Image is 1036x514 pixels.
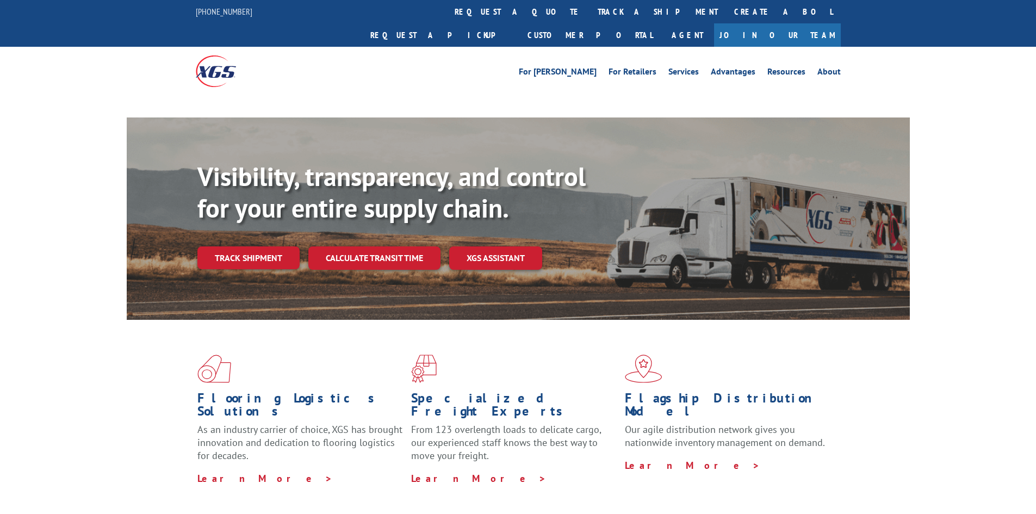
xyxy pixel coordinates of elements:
p: From 123 overlength loads to delicate cargo, our experienced staff knows the best way to move you... [411,423,617,472]
a: For Retailers [609,67,656,79]
h1: Flooring Logistics Solutions [197,392,403,423]
img: xgs-icon-focused-on-flooring-red [411,355,437,383]
a: Resources [767,67,805,79]
a: For [PERSON_NAME] [519,67,597,79]
a: Agent [661,23,714,47]
a: Learn More > [197,472,333,485]
img: xgs-icon-total-supply-chain-intelligence-red [197,355,231,383]
a: Track shipment [197,246,300,269]
span: Our agile distribution network gives you nationwide inventory management on demand. [625,423,825,449]
a: Join Our Team [714,23,841,47]
a: Learn More > [411,472,547,485]
h1: Flagship Distribution Model [625,392,830,423]
a: XGS ASSISTANT [449,246,542,270]
a: Customer Portal [519,23,661,47]
a: About [817,67,841,79]
a: Calculate transit time [308,246,441,270]
b: Visibility, transparency, and control for your entire supply chain. [197,159,586,225]
span: As an industry carrier of choice, XGS has brought innovation and dedication to flooring logistics... [197,423,402,462]
a: Services [668,67,699,79]
a: Request a pickup [362,23,519,47]
img: xgs-icon-flagship-distribution-model-red [625,355,662,383]
a: [PHONE_NUMBER] [196,6,252,17]
a: Learn More > [625,459,760,472]
h1: Specialized Freight Experts [411,392,617,423]
a: Advantages [711,67,755,79]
